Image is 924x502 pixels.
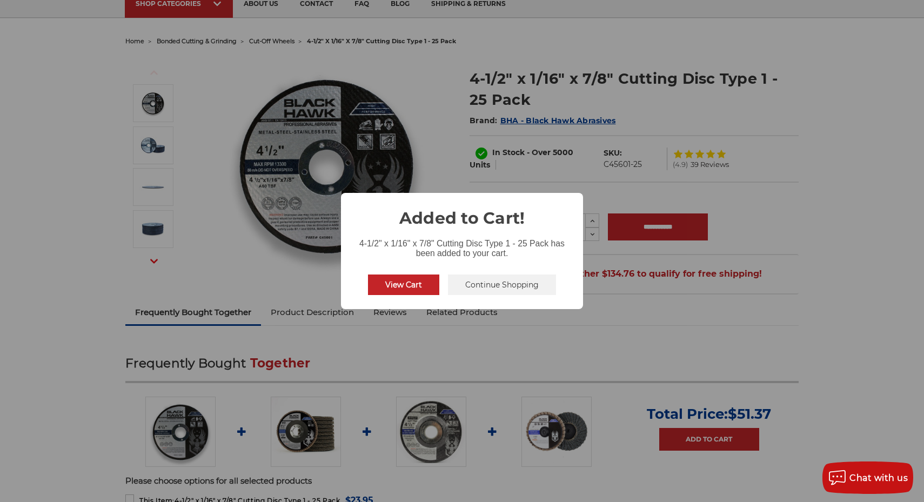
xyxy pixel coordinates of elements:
[368,275,439,295] button: View Cart
[849,473,908,483] span: Chat with us
[448,275,556,295] button: Continue Shopping
[341,230,583,260] div: 4-1/2" x 1/16" x 7/8" Cutting Disc Type 1 - 25 Pack has been added to your cart.
[341,193,583,230] h2: Added to Cart!
[822,461,913,494] button: Chat with us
